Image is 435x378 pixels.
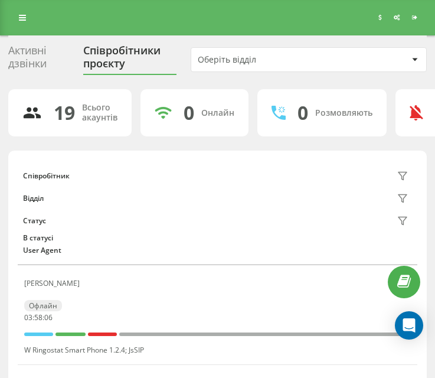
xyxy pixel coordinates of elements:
div: Всього акаунтів [82,103,117,123]
div: Відділ [23,194,44,203]
span: JsSIP [129,345,144,355]
div: Активні дзвінки [8,44,69,75]
div: 0 [184,102,194,124]
span: 58 [34,312,42,322]
div: 19 [54,102,75,124]
div: Розмовляють [315,108,372,118]
div: Співробітники проєкту [83,44,176,75]
div: Співробітник [23,172,70,180]
div: Open Intercom Messenger [395,311,423,340]
div: В статусі [23,234,412,242]
div: Офлайн [24,300,62,311]
div: : : [24,314,53,322]
div: 0 [297,102,308,124]
div: [PERSON_NAME] [24,279,83,288]
div: Оберіть відділ [198,55,339,65]
div: Статус [23,217,46,225]
div: User Agent [23,246,412,255]
span: W Ringostat Smart Phone 1.2.4 [24,345,125,355]
div: Онлайн [201,108,234,118]
span: 03 [24,312,32,322]
span: 06 [44,312,53,322]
